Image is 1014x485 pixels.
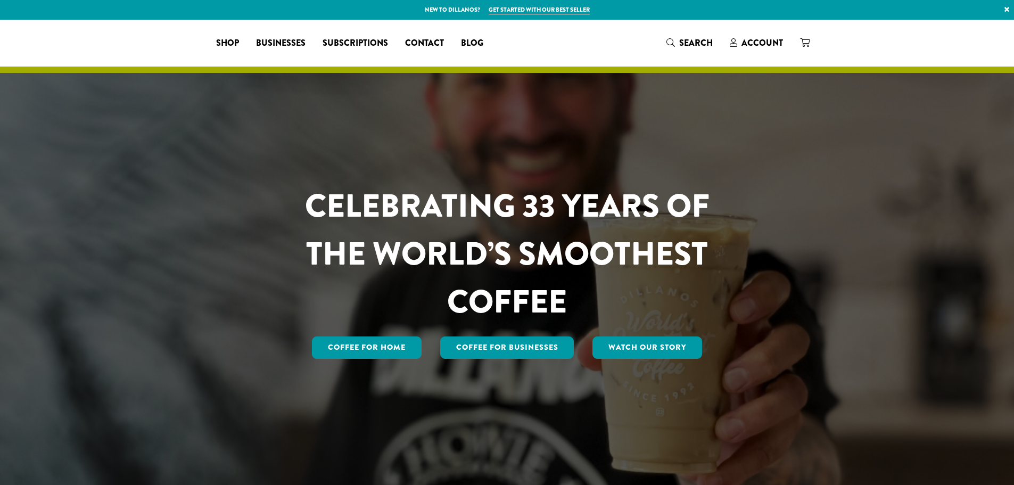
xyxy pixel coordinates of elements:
a: Shop [208,35,248,52]
h1: CELEBRATING 33 YEARS OF THE WORLD’S SMOOTHEST COFFEE [274,182,741,326]
span: Account [741,37,783,49]
span: Search [679,37,713,49]
a: Watch Our Story [592,336,702,359]
a: Coffee for Home [312,336,422,359]
span: Shop [216,37,239,50]
span: Subscriptions [323,37,388,50]
a: Coffee For Businesses [440,336,574,359]
a: Get started with our best seller [489,5,590,14]
a: Search [658,34,721,52]
span: Blog [461,37,483,50]
span: Contact [405,37,444,50]
span: Businesses [256,37,306,50]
